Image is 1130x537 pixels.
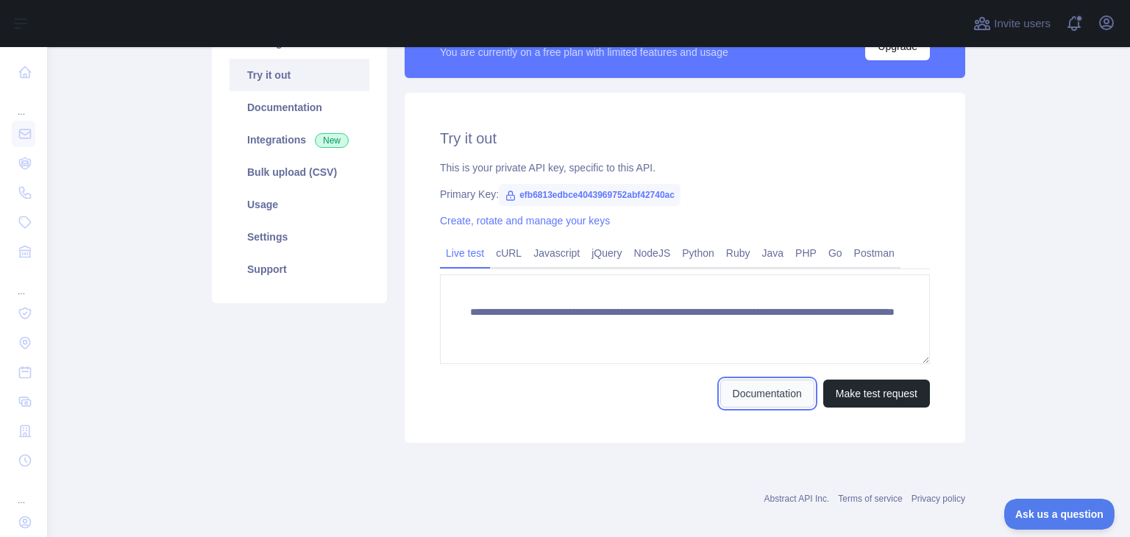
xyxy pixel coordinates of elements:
[848,241,900,265] a: Postman
[230,156,369,188] a: Bulk upload (CSV)
[823,380,930,408] button: Make test request
[230,59,369,91] a: Try it out
[230,188,369,221] a: Usage
[527,241,586,265] a: Javascript
[838,494,902,504] a: Terms of service
[440,45,728,60] div: You are currently on a free plan with limited features and usage
[230,91,369,124] a: Documentation
[230,221,369,253] a: Settings
[720,241,756,265] a: Ruby
[440,160,930,175] div: This is your private API key, specific to this API.
[586,241,628,265] a: jQuery
[994,15,1051,32] span: Invite users
[12,268,35,297] div: ...
[440,215,610,227] a: Create, rotate and manage your keys
[628,241,676,265] a: NodeJS
[315,133,349,148] span: New
[789,241,822,265] a: PHP
[822,241,848,265] a: Go
[720,380,814,408] a: Documentation
[230,124,369,156] a: Integrations New
[440,241,490,265] a: Live test
[440,187,930,202] div: Primary Key:
[230,253,369,285] a: Support
[499,184,681,206] span: efb6813edbce4043969752abf42740ac
[1004,499,1115,530] iframe: Toggle Customer Support
[12,477,35,506] div: ...
[490,241,527,265] a: cURL
[756,241,790,265] a: Java
[440,128,930,149] h2: Try it out
[912,494,965,504] a: Privacy policy
[12,88,35,118] div: ...
[676,241,720,265] a: Python
[764,494,830,504] a: Abstract API Inc.
[970,12,1053,35] button: Invite users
